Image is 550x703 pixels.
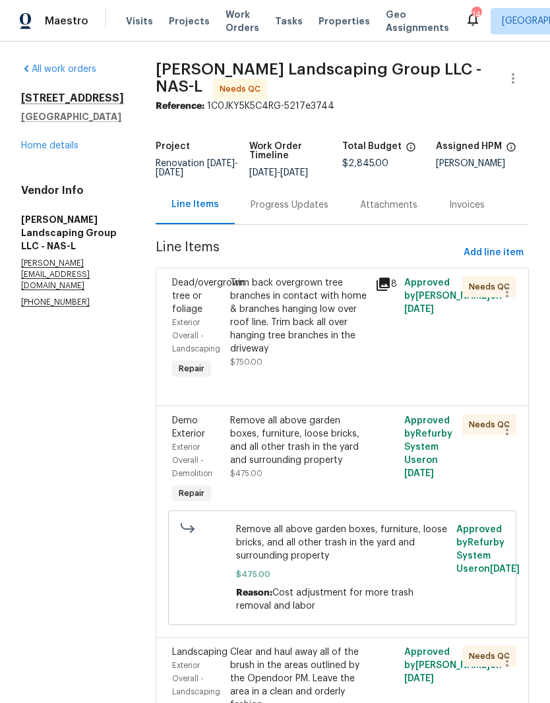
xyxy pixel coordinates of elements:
div: 8 [375,276,396,292]
span: - [156,159,238,177]
span: [DATE] [490,565,520,574]
span: The hpm assigned to this work order. [506,142,516,159]
span: Needs QC [469,280,515,293]
span: Tasks [275,16,303,26]
span: Properties [319,15,370,28]
span: Work Orders [226,8,259,34]
span: Approved by [PERSON_NAME] on [404,648,502,683]
a: All work orders [21,65,96,74]
span: The total cost of line items that have been proposed by Opendoor. This sum includes line items th... [406,142,416,159]
span: Remove all above garden boxes, furniture, loose bricks, and all other trash in the yard and surro... [236,523,449,563]
span: Visits [126,15,153,28]
h5: Project [156,142,190,151]
span: Reason: [236,588,272,597]
span: Demo Exterior [172,416,205,439]
div: Attachments [360,199,417,212]
span: [DATE] [207,159,235,168]
span: Exterior Overall - Demolition [172,443,212,477]
b: Reference: [156,102,204,111]
span: Add line item [464,245,524,261]
a: Home details [21,141,78,150]
span: Repair [173,487,210,500]
span: Approved by Refurby System User on [456,525,520,574]
div: 1C0JKY5K5C4RG-5217e3744 [156,100,529,113]
h5: Work Order Timeline [249,142,343,160]
button: Add line item [458,241,529,265]
span: [DATE] [404,305,434,314]
span: Approved by [PERSON_NAME] on [404,278,502,314]
h5: Total Budget [342,142,402,151]
span: $750.00 [230,358,262,366]
span: Needs QC [469,418,515,431]
span: [DATE] [280,168,308,177]
span: Line Items [156,241,458,265]
div: Trim back overgrown tree branches in contact with home & branches hanging low over roof line. Tri... [230,276,367,355]
span: $475.00 [236,568,449,581]
span: Cost adjustment for more trash removal and labor [236,588,413,611]
div: [PERSON_NAME] [436,159,530,168]
span: Landscaping [172,648,228,657]
span: Exterior Overall - Landscaping [172,319,220,353]
span: Dead/overgrown tree or foliage [172,278,245,314]
span: Approved by Refurby System User on [404,416,452,478]
span: [PERSON_NAME] Landscaping Group LLC - NAS-L [156,61,481,94]
span: [DATE] [404,469,434,478]
span: [DATE] [404,674,434,683]
span: Renovation [156,159,238,177]
span: Needs QC [220,82,266,96]
div: Progress Updates [251,199,328,212]
span: Exterior Overall - Landscaping [172,661,220,696]
h5: Assigned HPM [436,142,502,151]
span: $2,845.00 [342,159,388,168]
span: [DATE] [249,168,277,177]
div: 14 [472,8,481,21]
h4: Vendor Info [21,184,124,197]
span: Geo Assignments [386,8,449,34]
h5: [PERSON_NAME] Landscaping Group LLC - NAS-L [21,213,124,253]
span: Maestro [45,15,88,28]
span: Projects [169,15,210,28]
span: $475.00 [230,470,262,477]
span: [DATE] [156,168,183,177]
span: Needs QC [469,650,515,663]
div: Remove all above garden boxes, furniture, loose bricks, and all other trash in the yard and surro... [230,414,367,467]
span: - [249,168,308,177]
div: Invoices [449,199,485,212]
div: Line Items [171,198,219,211]
span: Repair [173,362,210,375]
